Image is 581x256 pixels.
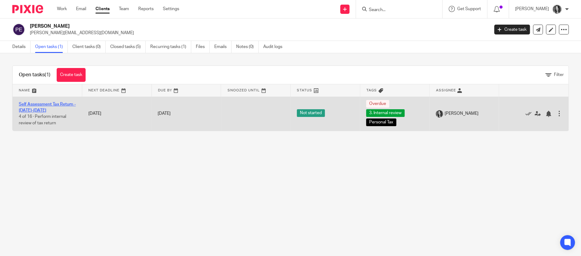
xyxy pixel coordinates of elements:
[494,25,530,34] a: Create task
[436,110,443,118] img: brodie%203%20small.jpg
[227,89,260,92] span: Snoozed Until
[236,41,259,53] a: Notes (0)
[366,109,405,117] span: 3. Internal review
[35,41,68,53] a: Open tasks (1)
[57,68,86,82] a: Create task
[196,41,210,53] a: Files
[445,110,478,117] span: [PERSON_NAME]
[366,118,396,126] span: Personal Tax
[19,72,50,78] h1: Open tasks
[554,73,564,77] span: Filter
[214,41,232,53] a: Emails
[150,41,191,53] a: Recurring tasks (1)
[45,72,50,77] span: (1)
[297,89,312,92] span: Status
[110,41,146,53] a: Closed tasks (5)
[12,41,30,53] a: Details
[457,7,481,11] span: Get Support
[82,97,152,131] td: [DATE]
[138,6,154,12] a: Reports
[163,6,179,12] a: Settings
[30,23,394,30] h2: [PERSON_NAME]
[57,6,67,12] a: Work
[515,6,549,12] p: [PERSON_NAME]
[76,6,86,12] a: Email
[368,7,424,13] input: Search
[158,111,171,116] span: [DATE]
[95,6,110,12] a: Clients
[525,110,535,117] a: Mark as done
[297,109,325,117] span: Not started
[19,115,66,126] span: 4 of 16 · Perform internal review of tax return
[72,41,106,53] a: Client tasks (0)
[19,102,76,113] a: Self Assessment Tax Return - [DATE]-[DATE]
[263,41,287,53] a: Audit logs
[12,23,25,36] img: svg%3E
[30,30,485,36] p: [PERSON_NAME][EMAIL_ADDRESS][DOMAIN_NAME]
[366,89,377,92] span: Tags
[366,100,389,108] span: Overdue
[12,5,43,13] img: Pixie
[119,6,129,12] a: Team
[552,4,562,14] img: brodie%203%20small.jpg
